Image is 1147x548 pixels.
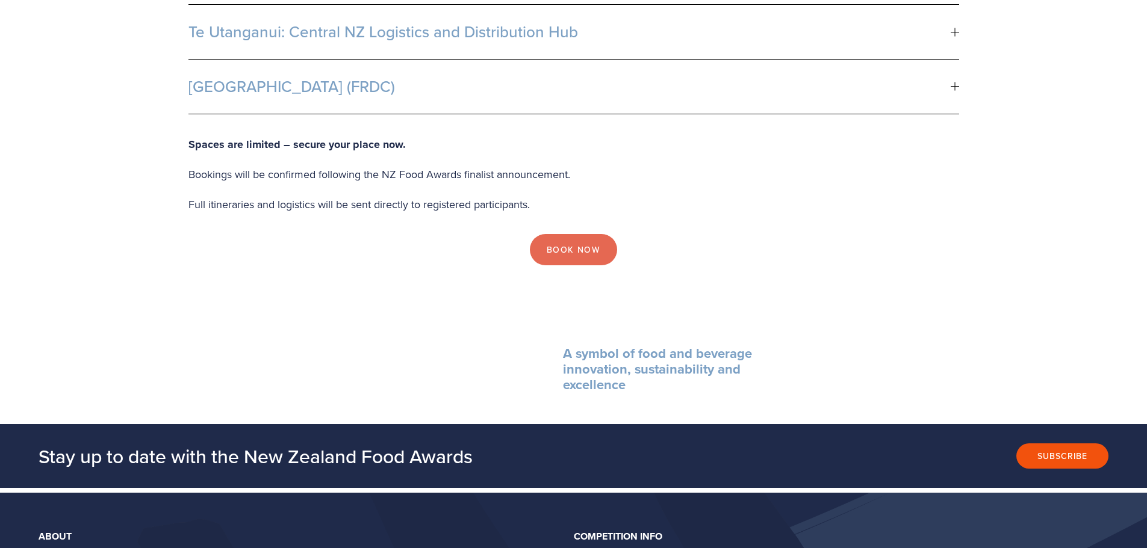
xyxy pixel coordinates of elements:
[188,23,951,41] span: Te Utanganui: Central NZ Logistics and Distribution Hub
[188,165,959,184] p: Bookings will be confirmed following the NZ Food Awards finalist announcement.
[563,343,756,395] strong: A symbol of food and beverage innovation, sustainability and excellence
[574,531,1099,542] div: Competition Info
[188,195,959,214] p: Full itineraries and logistics will be sent directly to registered participants.
[188,60,959,114] button: [GEOGRAPHIC_DATA] (FRDC)
[1016,443,1108,469] button: Subscribe
[39,444,745,468] h2: Stay up to date with the New Zealand Food Awards
[39,531,564,542] div: About
[188,78,951,96] span: [GEOGRAPHIC_DATA] (FRDC)
[530,234,617,265] a: Book Now
[188,137,406,152] strong: Spaces are limited – secure your place now.
[188,5,959,59] button: Te Utanganui: Central NZ Logistics and Distribution Hub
